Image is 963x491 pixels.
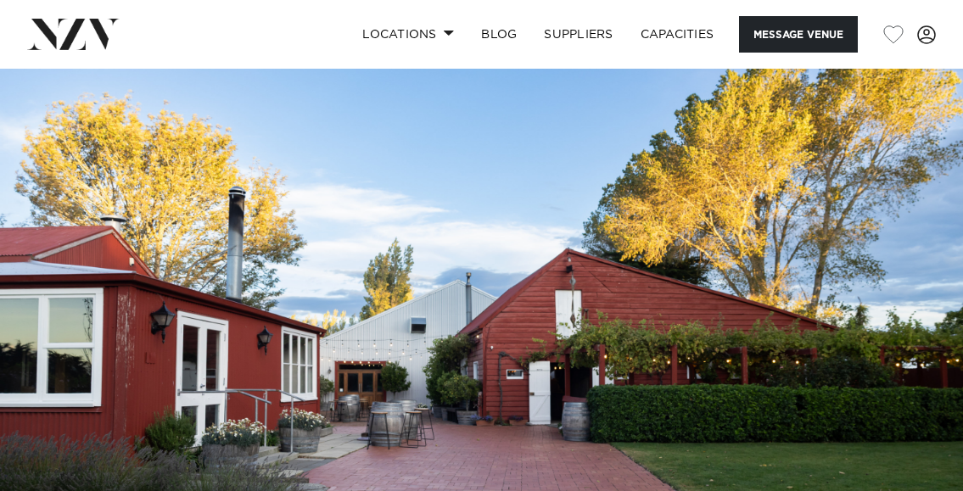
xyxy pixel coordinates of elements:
[627,16,728,53] a: Capacities
[530,16,626,53] a: SUPPLIERS
[349,16,468,53] a: Locations
[468,16,530,53] a: BLOG
[739,16,858,53] button: Message Venue
[27,19,120,49] img: nzv-logo.png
